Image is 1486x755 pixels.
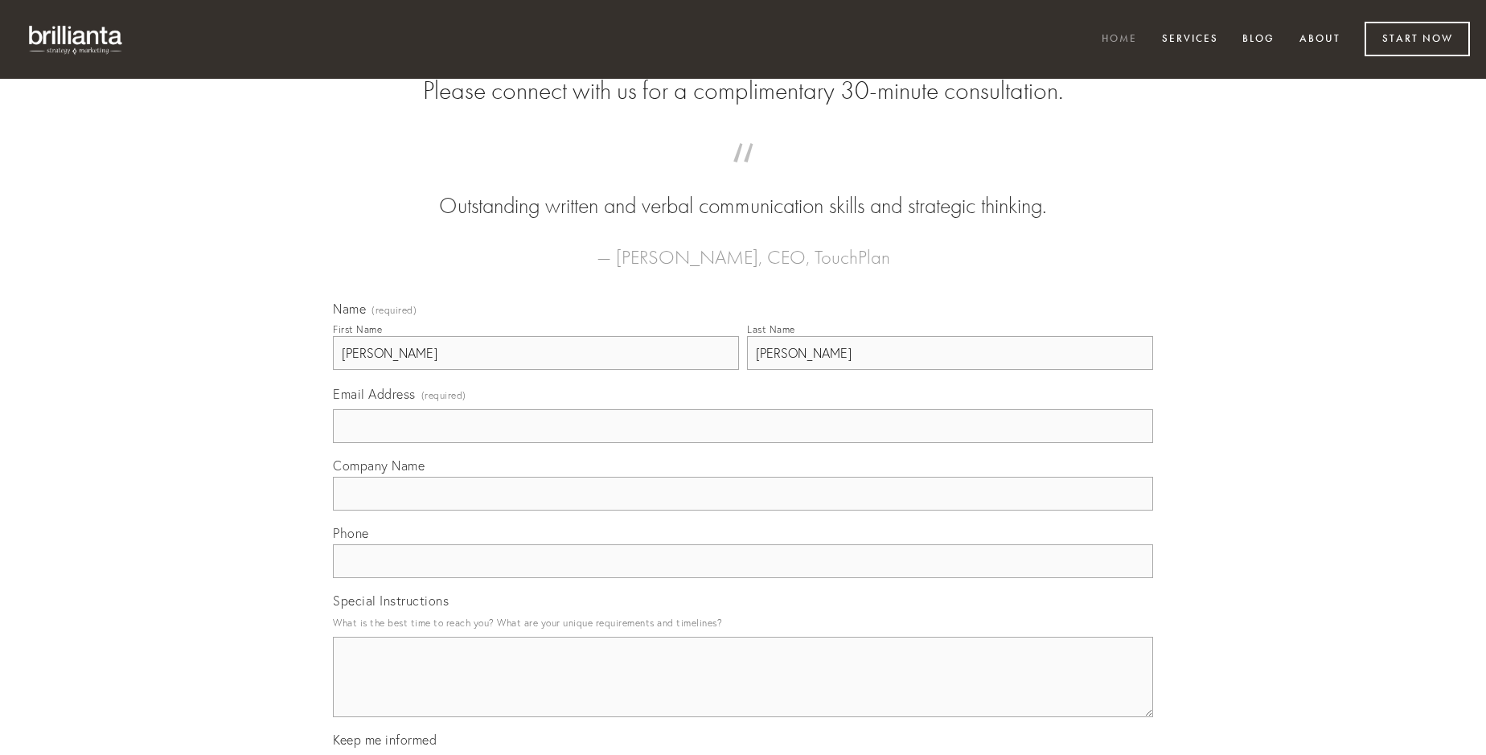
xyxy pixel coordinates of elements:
[333,732,437,748] span: Keep me informed
[16,16,137,63] img: brillianta - research, strategy, marketing
[333,612,1153,634] p: What is the best time to reach you? What are your unique requirements and timelines?
[1091,27,1147,53] a: Home
[421,384,466,406] span: (required)
[359,159,1127,222] blockquote: Outstanding written and verbal communication skills and strategic thinking.
[333,458,425,474] span: Company Name
[333,593,449,609] span: Special Instructions
[371,306,417,315] span: (required)
[333,76,1153,106] h2: Please connect with us for a complimentary 30-minute consultation.
[1232,27,1285,53] a: Blog
[359,159,1127,191] span: “
[747,323,795,335] div: Last Name
[333,386,416,402] span: Email Address
[333,323,382,335] div: First Name
[359,222,1127,273] figcaption: — [PERSON_NAME], CEO, TouchPlan
[333,525,369,541] span: Phone
[333,301,366,317] span: Name
[1289,27,1351,53] a: About
[1151,27,1229,53] a: Services
[1365,22,1470,56] a: Start Now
